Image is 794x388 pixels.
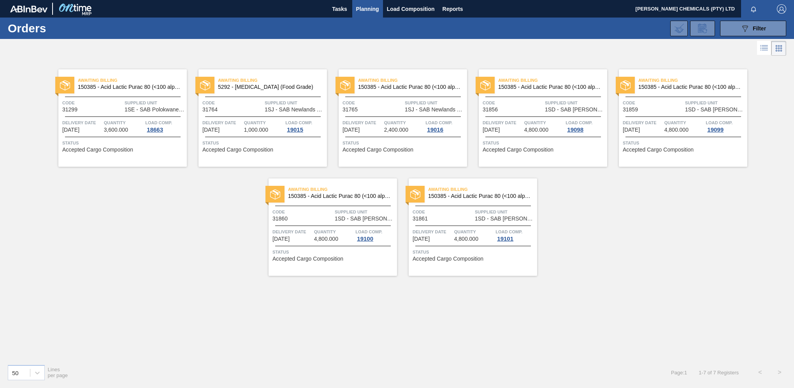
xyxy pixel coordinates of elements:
img: status [200,80,210,90]
button: Notifications [741,4,766,14]
span: Code [62,99,123,107]
span: 4,800.000 [664,127,689,133]
div: List Vision [757,41,771,56]
span: Delivery Date [483,119,522,127]
span: Code [413,208,473,216]
span: Code [483,99,543,107]
span: Status [62,139,185,147]
div: 19098 [566,127,585,133]
a: Load Comp.19098 [566,119,605,133]
span: 1 - 7 of 7 Registers [699,370,739,376]
span: Supplied Unit [685,99,745,107]
span: 31299 [62,107,77,113]
span: Delivery Date [272,228,312,236]
span: Filter [753,25,766,32]
span: Accepted Cargo Composition [413,256,483,262]
button: > [770,363,789,382]
span: Accepted Cargo Composition [272,256,343,262]
span: Supplied Unit [335,208,395,216]
a: statusAwaiting Billing150385 - Acid Lactic Purac 80 (<100 alpha)Code31765Supplied Unit1SJ - SAB N... [327,69,467,167]
span: Awaiting Billing [358,76,467,84]
span: Awaiting Billing [638,76,747,84]
span: Reports [443,4,463,14]
span: 150385 - Acid Lactic Purac 80 (<100 alpha)(25kg) [78,84,181,90]
span: Load Comp. [495,228,522,236]
span: Delivery Date [413,228,452,236]
span: 31860 [272,216,288,222]
span: 5292 - Calcium Chloride (Food Grade) [218,84,321,90]
span: 2,400.000 [384,127,408,133]
a: Load Comp.18663 [145,119,185,133]
span: 3,600.000 [104,127,128,133]
span: 31764 [202,107,218,113]
div: 19101 [495,236,515,242]
div: Order Review Request [690,21,715,36]
span: Accepted Cargo Composition [343,147,413,153]
span: Delivery Date [202,119,242,127]
span: Status [202,139,325,147]
a: statusAwaiting Billing5292 - [MEDICAL_DATA] (Food Grade)Code31764Supplied Unit1SJ - SAB Newlands ... [187,69,327,167]
span: Status [623,139,745,147]
span: Delivery Date [62,119,102,127]
span: Load Comp. [145,119,172,127]
span: 09/21/2025 [343,127,360,133]
span: Awaiting Billing [428,185,537,193]
span: 1SJ - SAB Newlands Brewery [405,107,465,113]
span: Load Comp. [425,119,452,127]
a: statusAwaiting Billing150385 - Acid Lactic Purac 80 (<100 alpha)Code31859Supplied Unit1SD - SAB [... [607,69,747,167]
span: 1SE - SAB Polokwane Brewery [125,107,185,113]
a: statusAwaiting Billing150385 - Acid Lactic Purac 80 (<100 alpha)Code31861Supplied Unit1SD - SAB [... [397,178,537,276]
span: Accepted Cargo Composition [623,147,694,153]
button: Filter [720,21,786,36]
img: status [410,189,420,199]
span: Status [413,248,535,256]
div: 19016 [425,127,445,133]
span: 150385 - Acid Lactic Purac 80 (<100 alpha) [638,84,741,90]
span: Delivery Date [623,119,662,127]
span: Delivery Date [343,119,382,127]
div: 18663 [145,127,165,133]
span: Code [343,99,403,107]
div: 50 [12,369,19,376]
a: statusAwaiting Billing150385 - Acid Lactic Purac 80 (<100 alpha)(25kg)Code31299Supplied Unit1SE -... [47,69,187,167]
span: 09/22/2025 [483,127,500,133]
a: statusAwaiting Billing150385 - Acid Lactic Purac 80 (<100 alpha)Code31860Supplied Unit1SD - SAB [... [257,178,397,276]
img: TNhmsLtSVTkK8tSr43FrP2fwEKptu5GPRR3wAAAABJRU5ErkJggg== [10,5,47,12]
span: 4,800.000 [314,236,338,242]
span: Quantity [314,228,354,236]
span: 31856 [483,107,498,113]
span: Supplied Unit [545,99,605,107]
span: 1SD - SAB Rosslyn Brewery [335,216,395,222]
span: 150385 - Acid Lactic Purac 80 (<100 alpha) [498,84,601,90]
span: Accepted Cargo Composition [62,147,133,153]
span: Supplied Unit [265,99,325,107]
span: 31859 [623,107,638,113]
span: Quantity [524,119,564,127]
span: Supplied Unit [125,99,185,107]
a: statusAwaiting Billing150385 - Acid Lactic Purac 80 (<100 alpha)Code31856Supplied Unit1SD - SAB [... [467,69,607,167]
span: Tasks [331,4,348,14]
span: 31861 [413,216,428,222]
img: status [620,80,631,90]
span: Code [623,99,683,107]
div: 19015 [285,127,305,133]
a: Load Comp.19015 [285,119,325,133]
span: Load Comp. [566,119,592,127]
img: Logout [777,4,786,14]
span: Supplied Unit [405,99,465,107]
span: Quantity [454,228,494,236]
span: Load Comp. [355,228,382,236]
span: Awaiting Billing [498,76,607,84]
span: Status [483,139,605,147]
span: Code [272,208,333,216]
img: status [60,80,70,90]
h1: Orders [8,24,125,33]
span: Awaiting Billing [78,76,187,84]
span: 11/03/2025 [413,236,430,242]
span: 150385 - Acid Lactic Purac 80 (<100 alpha) [428,193,531,199]
span: Load Comp. [285,119,312,127]
button: < [750,363,770,382]
div: Import Order Negotiation [670,21,688,36]
img: status [270,189,280,199]
div: 19100 [355,236,375,242]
